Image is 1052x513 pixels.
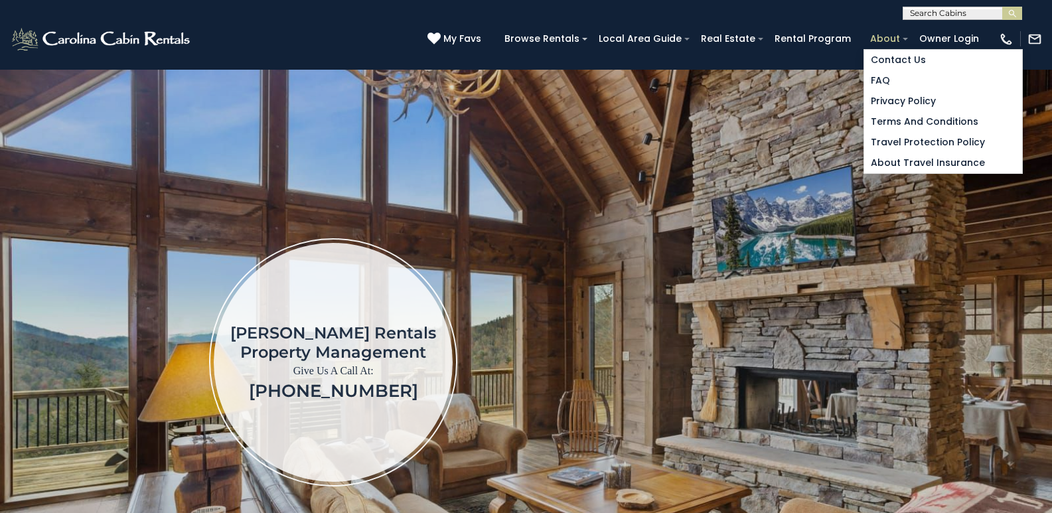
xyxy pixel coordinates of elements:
[864,132,1022,153] a: Travel Protection Policy
[694,29,762,49] a: Real Estate
[230,362,436,380] p: Give Us A Call At:
[427,32,485,46] a: My Favs
[498,29,586,49] a: Browse Rentals
[443,32,481,46] span: My Favs
[864,29,907,49] a: About
[864,153,1022,173] a: About Travel Insurance
[864,70,1022,91] a: FAQ
[864,111,1022,132] a: Terms and Conditions
[249,380,418,402] a: [PHONE_NUMBER]
[1027,32,1042,46] img: mail-regular-white.png
[230,323,436,362] h1: [PERSON_NAME] Rentals Property Management
[999,32,1014,46] img: phone-regular-white.png
[768,29,858,49] a: Rental Program
[864,91,1022,111] a: Privacy Policy
[592,29,688,49] a: Local Area Guide
[864,50,1022,70] a: Contact Us
[913,29,986,49] a: Owner Login
[10,26,194,52] img: White-1-2.png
